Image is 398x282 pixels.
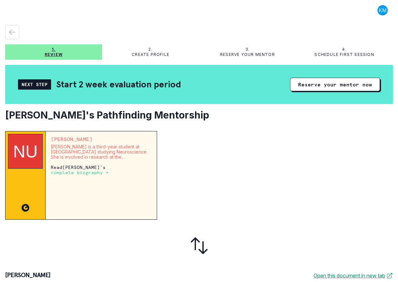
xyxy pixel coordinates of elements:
[220,52,275,57] p: Reserve your mentor
[45,52,63,57] p: Review
[51,137,152,142] p: [PERSON_NAME]
[56,79,181,90] h2: Start 2 week evaluation period
[290,78,380,91] button: Reserve your mentor now
[22,204,29,212] img: CC image
[5,272,51,279] p: [PERSON_NAME]
[372,5,393,15] button: profile picture
[148,47,152,52] p: 2.
[18,79,51,90] div: Next Step
[51,165,152,175] p: Read [PERSON_NAME] 's
[132,52,169,57] p: Create profile
[8,134,43,169] img: Mentor Image
[51,170,109,175] p: complete biography →
[314,272,393,279] a: Open this document in new tab
[52,47,56,52] p: 1.
[51,144,152,160] p: [PERSON_NAME] is a third-year student at [GEOGRAPHIC_DATA] studying Neuroscience. She is involved...
[51,170,109,175] a: complete biography →
[5,109,393,121] h2: [PERSON_NAME]'s Pathfinding Mentorship
[314,52,374,57] p: Schedule first session
[342,47,346,52] p: 4.
[245,47,250,52] p: 3.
